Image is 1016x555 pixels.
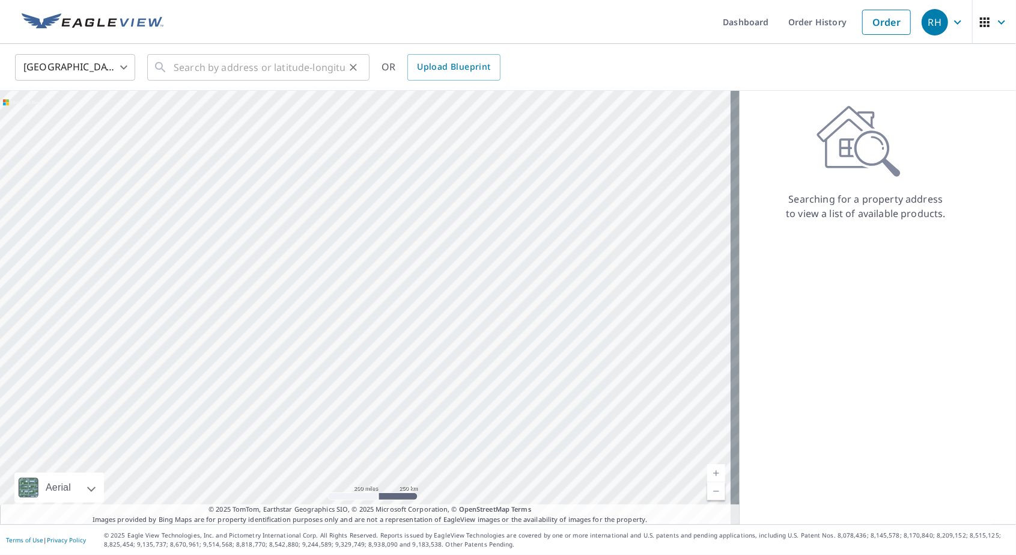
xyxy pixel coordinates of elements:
a: Order [862,10,911,35]
p: | [6,536,86,544]
a: OpenStreetMap [459,504,510,514]
input: Search by address or latitude-longitude [174,51,345,84]
a: Upload Blueprint [407,54,500,81]
div: Aerial [42,473,75,503]
span: © 2025 TomTom, Earthstar Geographics SIO, © 2025 Microsoft Corporation, © [208,504,531,515]
a: Current Level 5, Zoom In [707,464,725,482]
span: Upload Blueprint [417,60,490,75]
div: OR [382,54,500,81]
div: Aerial [14,473,104,503]
a: Current Level 5, Zoom Out [707,482,725,500]
img: EV Logo [22,13,163,31]
a: Terms of Use [6,536,43,544]
p: Searching for a property address to view a list of available products. [785,192,946,221]
div: RH [922,9,948,35]
div: [GEOGRAPHIC_DATA] [15,51,135,84]
a: Privacy Policy [47,536,86,544]
button: Clear [345,59,362,76]
p: © 2025 Eagle View Technologies, Inc. and Pictometry International Corp. All Rights Reserved. Repo... [104,531,1010,549]
a: Terms [511,504,531,514]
